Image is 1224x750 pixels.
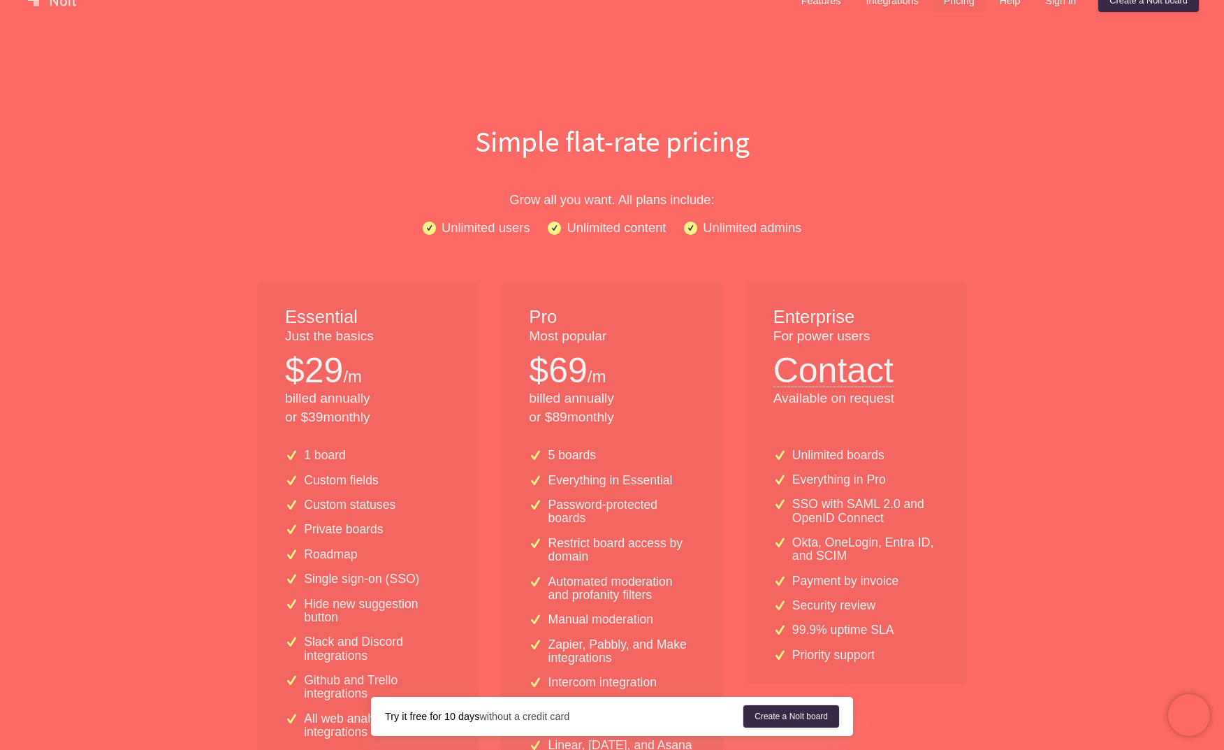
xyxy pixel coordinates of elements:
p: Custom statuses [304,498,395,512]
strong: Try it free for 10 days [385,711,479,722]
p: billed annually or $ 89 monthly [529,389,694,427]
p: Zapier, Pabbly, and Make integrations [548,638,695,665]
a: Create a Nolt board [743,705,839,728]
p: billed annually or $ 39 monthly [285,389,451,427]
p: Intercom integration [548,676,657,689]
p: Slack and Discord integrations [304,635,451,663]
p: For power users [773,327,939,346]
p: Automated moderation and profanity filters [548,575,695,603]
p: /m [343,365,362,389]
p: /m [588,365,606,389]
h1: Simple flat-rate pricing [165,121,1059,161]
p: Priority support [792,649,875,662]
p: Most popular [529,327,694,346]
p: 5 boards [548,449,596,462]
p: 99.9% uptime SLA [792,623,894,637]
p: Okta, OneLogin, Entra ID, and SCIM [792,536,939,563]
p: $ 29 [285,346,343,395]
p: Everything in Pro [792,473,886,486]
p: Unlimited admins [703,217,801,238]
p: Security review [792,599,875,612]
p: Available on request [773,389,939,408]
p: Roadmap [304,548,357,561]
p: Just the basics [285,327,451,346]
button: Contact [773,346,894,387]
p: Password-protected boards [548,498,695,526]
p: Private boards [304,523,383,536]
p: Unlimited content [567,217,666,238]
iframe: Chatra live chat [1168,694,1210,736]
p: Unlimited users [442,217,530,238]
p: Manual moderation [548,613,654,626]
h1: Pro [529,305,694,330]
p: Github and Trello integrations [304,674,451,701]
p: Unlimited boards [792,449,884,462]
p: Everything in Essential [548,474,673,487]
p: Single sign-on (SSO) [304,572,419,586]
p: SSO with SAML 2.0 and OpenID Connect [792,498,939,525]
p: $ 69 [529,346,587,395]
p: 1 board [304,449,346,462]
p: Payment by invoice [792,575,899,588]
h1: Enterprise [773,305,939,330]
p: Grow all you want. All plans include: [165,189,1059,210]
p: Hide new suggestion button [304,598,451,625]
h1: Essential [285,305,451,330]
div: without a credit card [385,709,743,723]
p: Restrict board access by domain [548,537,695,564]
p: Custom fields [304,474,379,487]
